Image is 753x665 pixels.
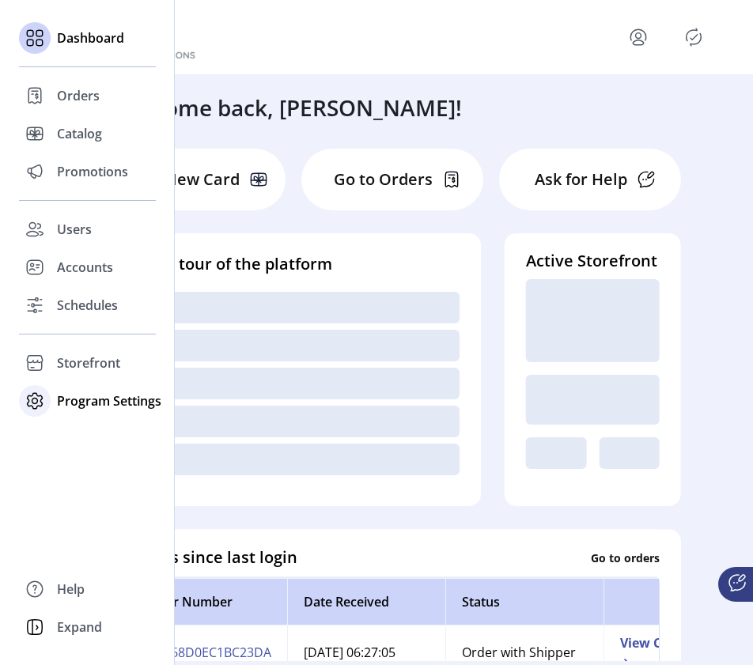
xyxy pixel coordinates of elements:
[681,25,706,50] button: Publisher Panel
[57,28,124,47] span: Dashboard
[591,549,660,565] p: Go to orders
[445,578,604,625] th: Status
[57,296,118,315] span: Schedules
[57,391,161,410] span: Program Settings
[126,578,287,625] th: Order Number
[626,25,651,50] button: menu
[57,353,120,372] span: Storefront
[287,578,445,625] th: Date Received
[57,580,85,599] span: Help
[57,220,92,239] span: Users
[57,162,128,181] span: Promotions
[526,249,660,273] h4: Active Storefront
[131,168,240,191] p: Add New Card
[57,618,102,637] span: Expand
[125,546,297,569] h4: Orders since last login
[57,258,113,277] span: Accounts
[535,168,627,191] p: Ask for Help
[57,124,102,143] span: Catalog
[334,168,433,191] p: Go to Orders
[125,252,460,276] h4: Take a tour of the platform
[57,86,100,105] span: Orders
[114,91,462,124] h3: Welcome back, [PERSON_NAME]!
